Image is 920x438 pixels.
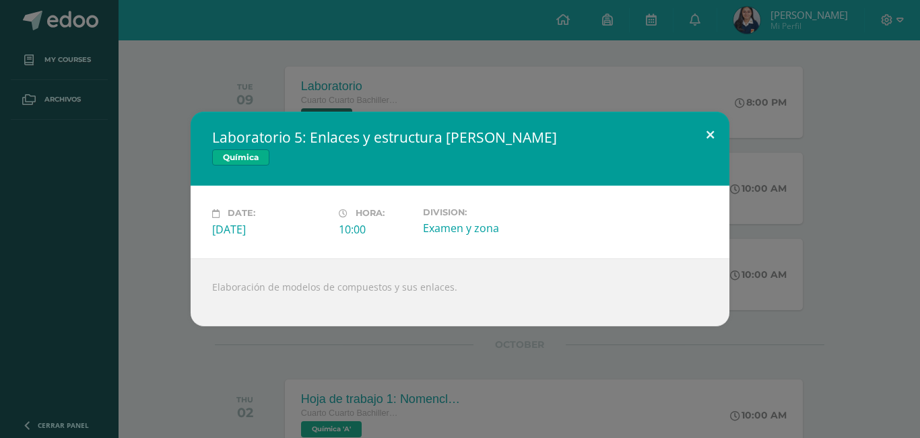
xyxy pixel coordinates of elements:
h2: Laboratorio 5: Enlaces y estructura [PERSON_NAME] [212,128,708,147]
div: 10:00 [339,222,412,237]
span: Hora: [356,209,385,219]
span: Date: [228,209,255,219]
span: Química [212,149,269,166]
div: Elaboración de modelos de compuestos y sus enlaces. [191,258,729,326]
div: [DATE] [212,222,328,237]
label: Division: [423,207,539,217]
div: Examen y zona [423,221,539,235]
button: Close (Esc) [691,112,729,157]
